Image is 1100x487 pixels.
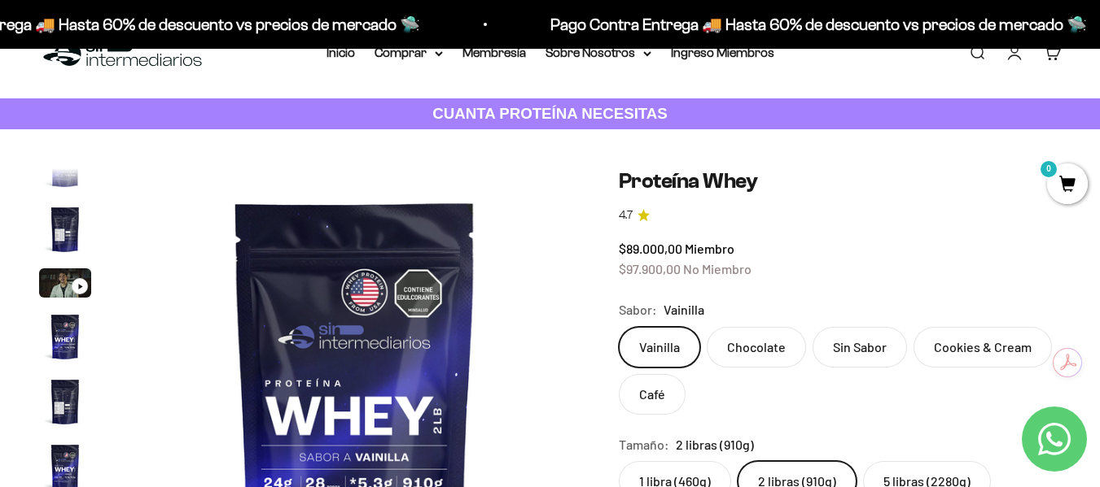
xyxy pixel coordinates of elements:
[39,376,91,428] img: Proteína Whey
[39,311,91,367] button: Ir al artículo 4
[619,241,682,256] span: $89.000,00
[20,125,337,154] div: Más detalles sobre la fecha exacta de entrega.
[20,158,337,186] div: Un mensaje de garantía de satisfacción visible.
[432,105,668,122] strong: CUANTA PROTEÍNA NECESITAS
[619,434,669,455] legend: Tamaño:
[671,46,774,59] a: Ingreso Miembros
[265,242,337,270] button: Enviar
[20,26,337,63] p: ¿Qué te daría la seguridad final para añadir este producto a tu carrito?
[266,242,335,270] span: Enviar
[619,168,1061,193] h1: Proteína Whey
[619,207,633,224] span: 4.7
[39,311,91,363] img: Proteína Whey
[39,203,91,255] img: Proteína Whey
[683,261,752,276] span: No Miembro
[462,46,526,59] a: Membresía
[39,203,91,260] button: Ir al artículo 2
[20,77,337,121] div: Un aval de expertos o estudios clínicos en la página.
[1039,159,1058,179] mark: 0
[1047,176,1088,194] a: 0
[540,11,1076,37] p: Pago Contra Entrega 🚚 Hasta 60% de descuento vs precios de mercado 🛸
[664,299,704,320] span: Vainilla
[676,434,754,455] span: 2 libras (910g)
[39,376,91,433] button: Ir al artículo 5
[39,268,91,302] button: Ir al artículo 3
[326,46,355,59] a: Inicio
[685,241,734,256] span: Miembro
[619,299,657,320] legend: Sabor:
[619,261,681,276] span: $97.900,00
[375,42,443,63] summary: Comprar
[619,207,1061,224] a: 4.74.7 de 5.0 estrellas
[20,190,337,234] div: La confirmación de la pureza de los ingredientes.
[546,42,651,63] summary: Sobre Nosotros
